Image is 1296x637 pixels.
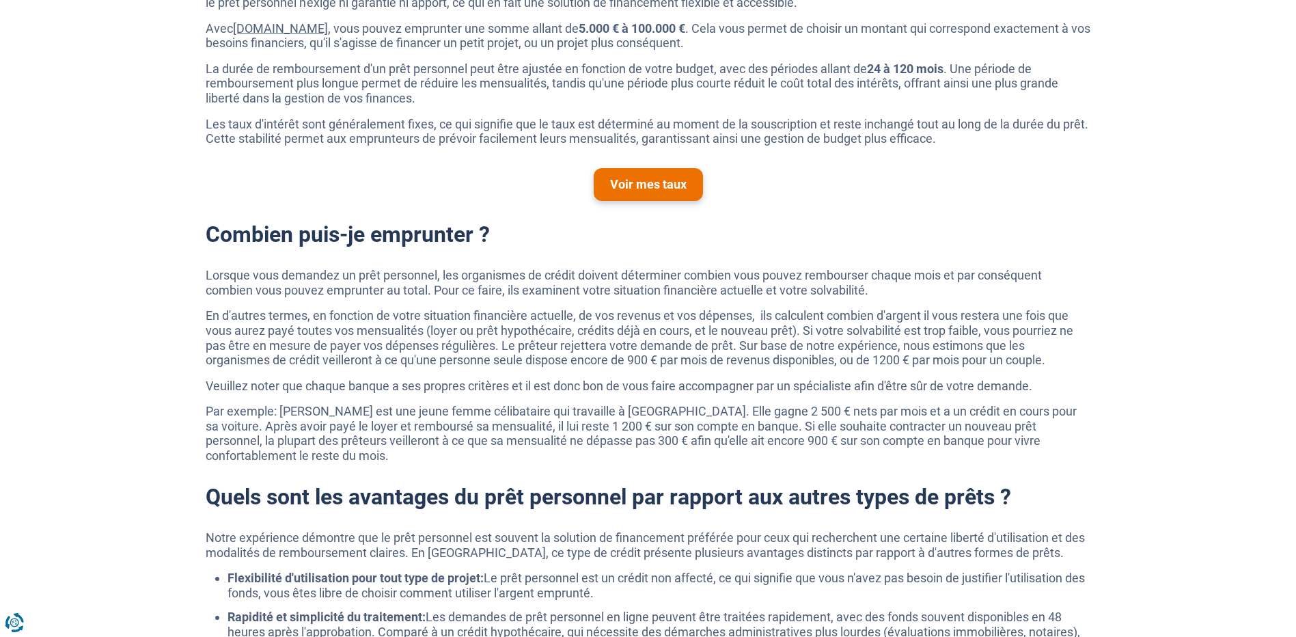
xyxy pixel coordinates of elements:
[206,484,1091,510] h2: Quels sont les avantages du prêt personnel par rapport aux autres types de prêts ?
[867,62,943,76] strong: 24 à 120 mois
[206,62,1091,106] p: La durée de remboursement d'un prêt personnel peut être ajustée en fonction de votre budget, avec...
[206,21,1091,51] p: Avec , vous pouvez emprunter une somme allant de . Cela vous permet de choisir un montant qui cor...
[206,404,1091,463] p: Par exemple: [PERSON_NAME] est une jeune femme célibataire qui travaille à [GEOGRAPHIC_DATA]. Ell...
[206,530,1091,560] p: Notre expérience démontre que le prêt personnel est souvent la solution de financement préférée p...
[233,21,328,36] a: [DOMAIN_NAME]
[228,610,426,624] strong: Rapidité et simplicité du traitement:
[206,308,1091,367] p: En d'autres termes, en fonction de votre situation financière actuelle, de vos revenus et vos dép...
[206,221,1091,247] h2: Combien puis-je emprunter ?
[206,117,1091,146] p: Les taux d'intérêt sont généralement fixes, ce qui signifie que le taux est déterminé au moment d...
[579,21,685,36] strong: 5.000 € à 100.000 €
[206,379,1091,394] p: Veuillez noter que chaque banque a ses propres critères et il est donc bon de vous faire accompag...
[594,168,703,201] a: Voir mes taux
[228,571,1091,600] li: Le prêt personnel est un crédit non affecté, ce qui signifie que vous n'avez pas besoin de justif...
[228,571,484,585] strong: Flexibilité d'utilisation pour tout type de projet:
[206,268,1091,297] p: Lorsque vous demandez un prêt personnel, les organismes de crédit doivent déterminer combien vous...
